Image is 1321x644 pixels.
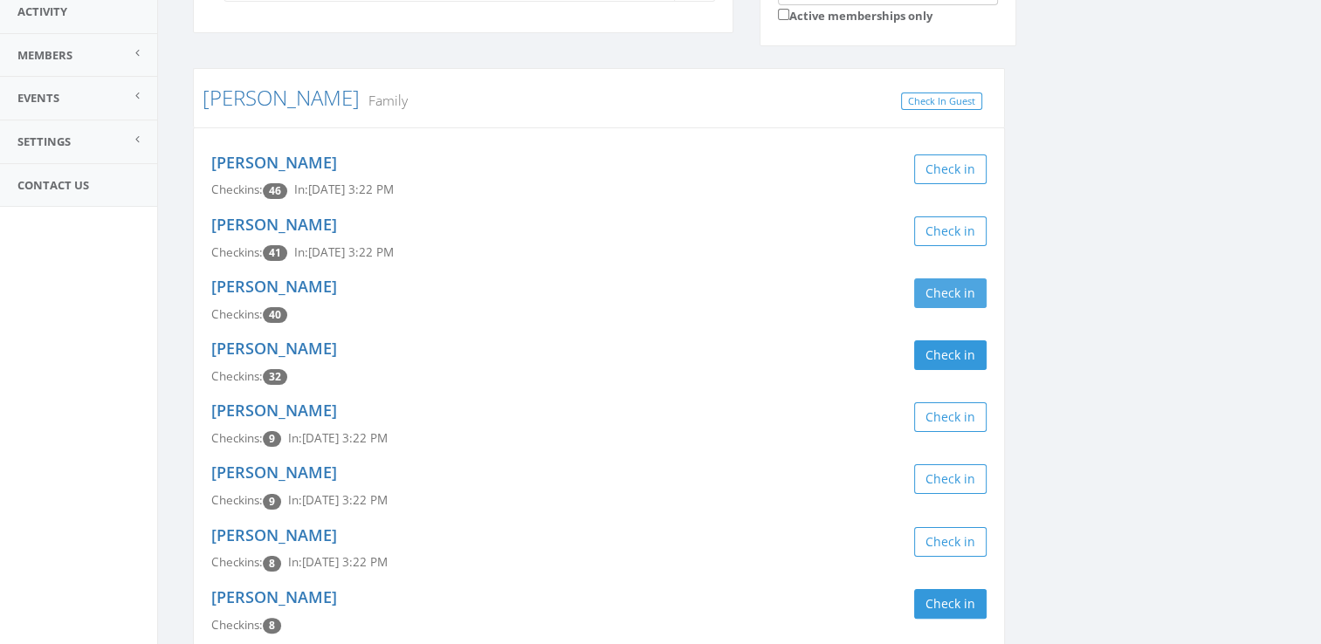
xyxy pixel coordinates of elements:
[360,91,408,110] small: Family
[211,214,337,235] a: [PERSON_NAME]
[17,47,72,63] span: Members
[263,618,281,634] span: Checkin count
[914,216,987,246] button: Check in
[914,527,987,557] button: Check in
[211,306,263,322] span: Checkins:
[778,9,789,20] input: Active memberships only
[294,182,394,197] span: In: [DATE] 3:22 PM
[211,400,337,421] a: [PERSON_NAME]
[211,462,337,483] a: [PERSON_NAME]
[914,589,987,619] button: Check in
[263,494,281,510] span: Checkin count
[211,338,337,359] a: [PERSON_NAME]
[914,340,987,370] button: Check in
[203,83,360,112] a: [PERSON_NAME]
[914,278,987,308] button: Check in
[211,152,337,173] a: [PERSON_NAME]
[294,244,394,260] span: In: [DATE] 3:22 PM
[211,368,263,384] span: Checkins:
[263,556,281,572] span: Checkin count
[778,5,932,24] label: Active memberships only
[211,244,263,260] span: Checkins:
[288,430,388,446] span: In: [DATE] 3:22 PM
[288,554,388,570] span: In: [DATE] 3:22 PM
[914,402,987,432] button: Check in
[901,92,982,111] a: Check In Guest
[263,369,287,385] span: Checkin count
[263,431,281,447] span: Checkin count
[914,464,987,494] button: Check in
[211,586,337,607] a: [PERSON_NAME]
[211,617,263,633] span: Checkins:
[263,245,287,261] span: Checkin count
[211,430,263,446] span: Checkins:
[17,177,89,193] span: Contact Us
[211,524,337,545] a: [PERSON_NAME]
[211,554,263,570] span: Checkins:
[288,492,388,508] span: In: [DATE] 3:22 PM
[211,276,337,297] a: [PERSON_NAME]
[263,183,287,199] span: Checkin count
[17,134,71,149] span: Settings
[263,307,287,323] span: Checkin count
[17,90,59,106] span: Events
[211,182,263,197] span: Checkins:
[914,154,987,184] button: Check in
[211,492,263,508] span: Checkins:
